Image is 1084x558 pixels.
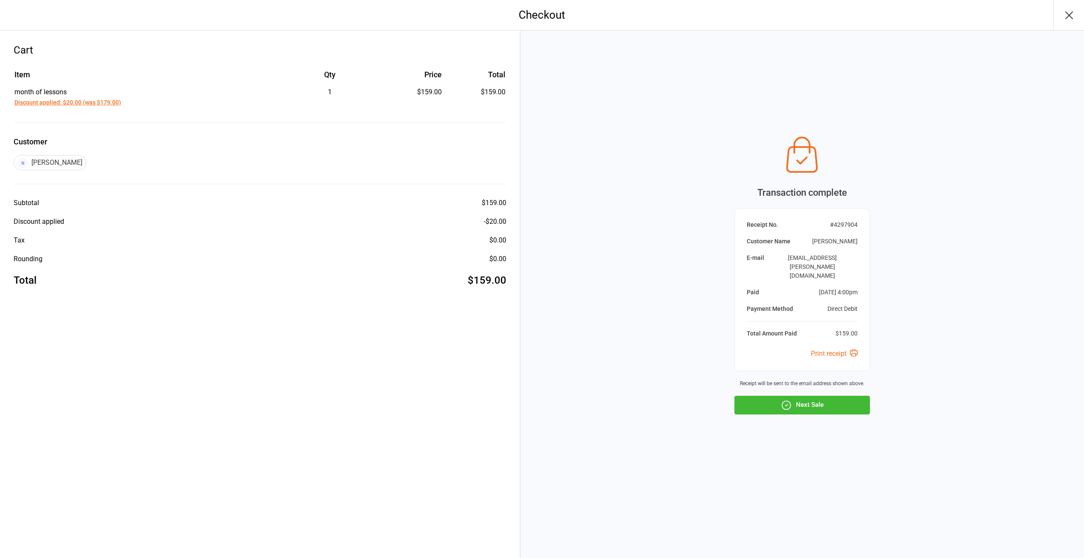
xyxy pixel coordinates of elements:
[283,87,377,97] div: 1
[14,98,121,107] button: Discount applied: $20.00 (was $179.00)
[14,136,506,147] label: Customer
[378,87,442,97] div: $159.00
[482,198,506,208] div: $159.00
[836,329,858,338] div: $159.00
[14,88,67,96] span: month of lessons
[14,155,86,170] div: [PERSON_NAME]
[734,396,870,414] button: Next Sale
[768,254,858,280] div: [EMAIL_ADDRESS][PERSON_NAME][DOMAIN_NAME]
[747,220,778,229] div: Receipt No.
[445,87,505,107] td: $159.00
[14,69,282,86] th: Item
[468,273,506,288] div: $159.00
[489,235,506,245] div: $0.00
[747,254,764,280] div: E-mail
[827,304,858,313] div: Direct Debit
[445,69,505,86] th: Total
[830,220,858,229] div: # 4297904
[14,198,39,208] div: Subtotal
[734,186,870,200] div: Transaction complete
[283,69,377,86] th: Qty
[812,237,858,246] div: [PERSON_NAME]
[811,349,858,358] a: Print receipt
[14,42,506,58] div: Cart
[747,288,759,297] div: Paid
[747,329,797,338] div: Total Amount Paid
[819,288,858,297] div: [DATE] 4:00pm
[14,217,64,227] div: Discount applied
[734,380,870,387] div: Receipt will be sent to the email address shown above.
[14,254,42,264] div: Rounding
[484,217,506,227] div: - $20.00
[14,273,37,288] div: Total
[14,235,25,245] div: Tax
[747,304,793,313] div: Payment Method
[489,254,506,264] div: $0.00
[747,237,790,246] div: Customer Name
[378,69,442,80] div: Price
